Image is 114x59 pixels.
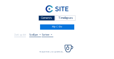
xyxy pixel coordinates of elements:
[14,33,26,36] input: Zoek op datum 󰅀
[40,51,63,53] span: Bezig met laden, even geduld aub...
[55,15,75,21] div: Timelapses
[40,24,74,30] a: Mijn C-Site
[39,15,55,21] div: Camera's
[14,5,100,15] a: C-SITE Logo
[46,5,68,13] img: C-SITE Logo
